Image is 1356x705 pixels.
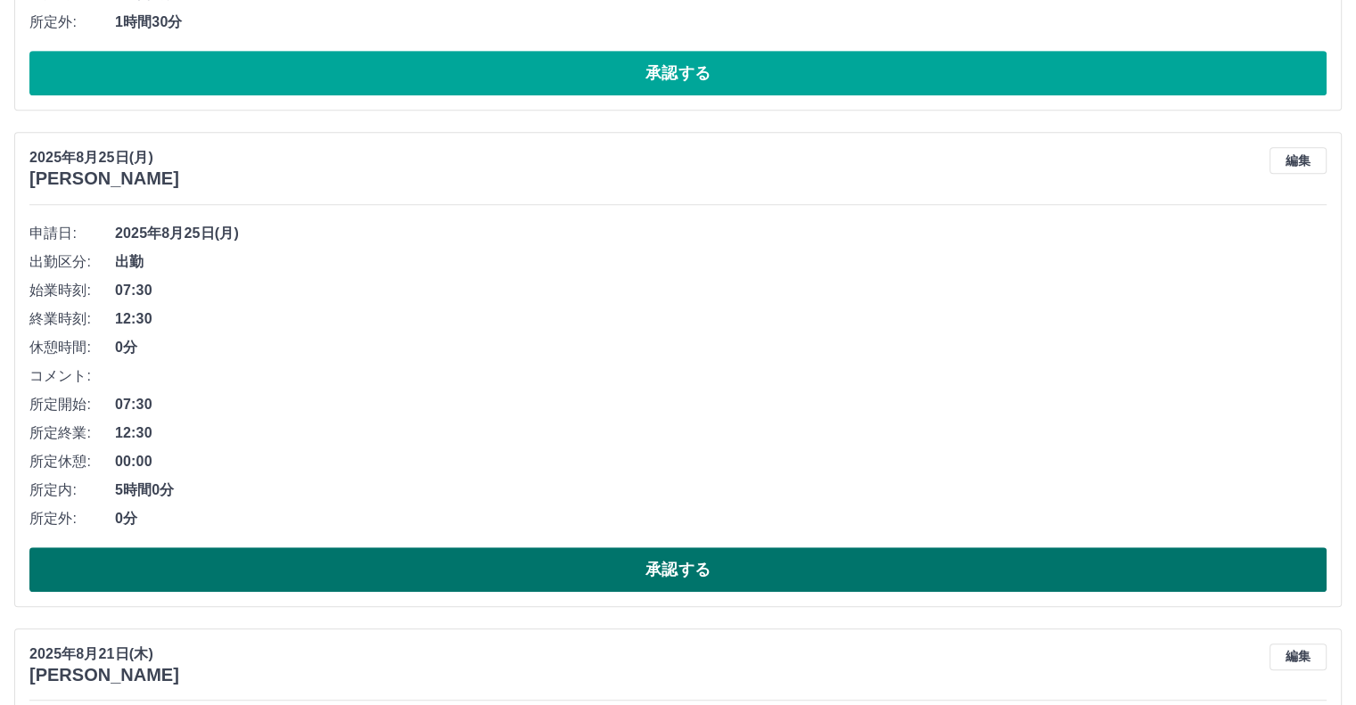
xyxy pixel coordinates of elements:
span: 0分 [115,508,1327,529]
button: 承認する [29,51,1327,95]
button: 編集 [1270,644,1327,670]
h3: [PERSON_NAME] [29,665,179,685]
button: 編集 [1270,147,1327,174]
h3: [PERSON_NAME] [29,168,179,189]
span: 所定外: [29,508,115,529]
span: 0分 [115,337,1327,358]
span: 所定内: [29,480,115,501]
span: 所定外: [29,12,115,33]
span: 00:00 [115,451,1327,472]
span: 所定終業: [29,422,115,444]
span: 5時間0分 [115,480,1327,501]
span: 2025年8月25日(月) [115,223,1327,244]
span: 申請日: [29,223,115,244]
span: 終業時刻: [29,308,115,330]
button: 承認する [29,547,1327,592]
p: 2025年8月25日(月) [29,147,179,168]
span: 所定開始: [29,394,115,415]
span: コメント: [29,365,115,387]
span: 始業時刻: [29,280,115,301]
span: 07:30 [115,394,1327,415]
span: 12:30 [115,308,1327,330]
span: 出勤 [115,251,1327,273]
span: 07:30 [115,280,1327,301]
span: 休憩時間: [29,337,115,358]
span: 12:30 [115,422,1327,444]
p: 2025年8月21日(木) [29,644,179,665]
span: 出勤区分: [29,251,115,273]
span: 1時間30分 [115,12,1327,33]
span: 所定休憩: [29,451,115,472]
